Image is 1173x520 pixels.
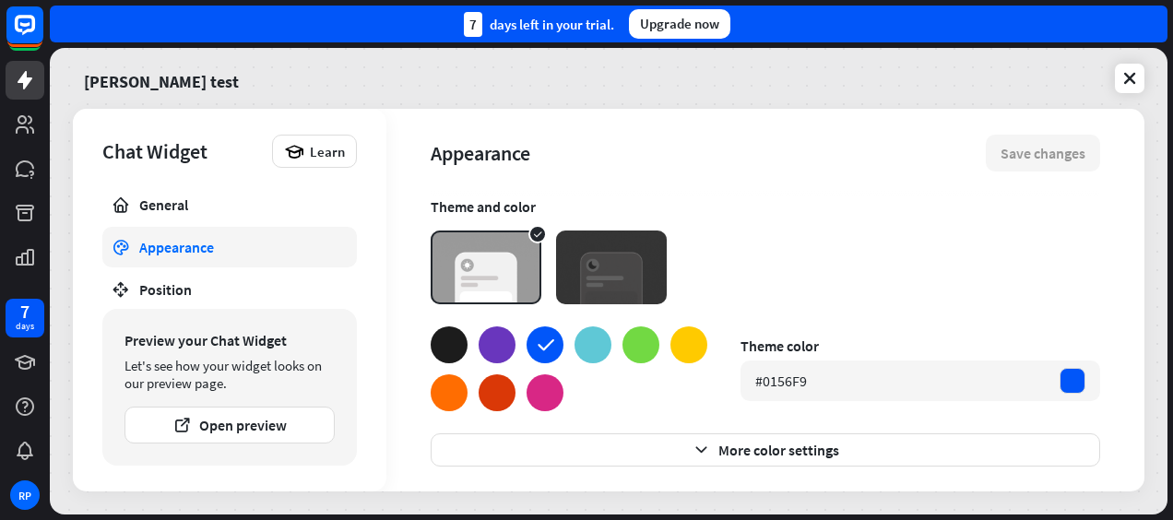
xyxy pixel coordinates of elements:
[55,5,73,22] div: new message indicator
[139,280,320,299] div: Position
[84,59,239,98] a: [PERSON_NAME] test
[629,9,730,39] div: Upgrade now
[755,372,807,390] div: #0156F9
[464,12,614,37] div: days left in your trial.
[431,197,1100,216] div: Theme and color
[20,303,30,320] div: 7
[6,299,44,337] a: 7 days
[431,433,1100,467] button: More color settings
[464,12,482,37] div: 7
[102,269,357,310] a: Position
[741,337,1100,355] div: Theme color
[310,143,345,160] span: Learn
[124,357,335,392] div: Let's see how your widget looks on our preview page.
[102,138,263,164] div: Chat Widget
[124,407,335,443] button: Open preview
[16,320,34,333] div: days
[10,480,40,510] div: RP
[15,7,70,63] button: Open LiveChat chat widget
[102,227,357,267] a: Appearance
[102,184,357,225] a: General
[139,195,320,214] div: General
[124,331,335,349] div: Preview your Chat Widget
[139,238,320,256] div: Appearance
[986,135,1100,171] button: Save changes
[431,140,986,166] div: Appearance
